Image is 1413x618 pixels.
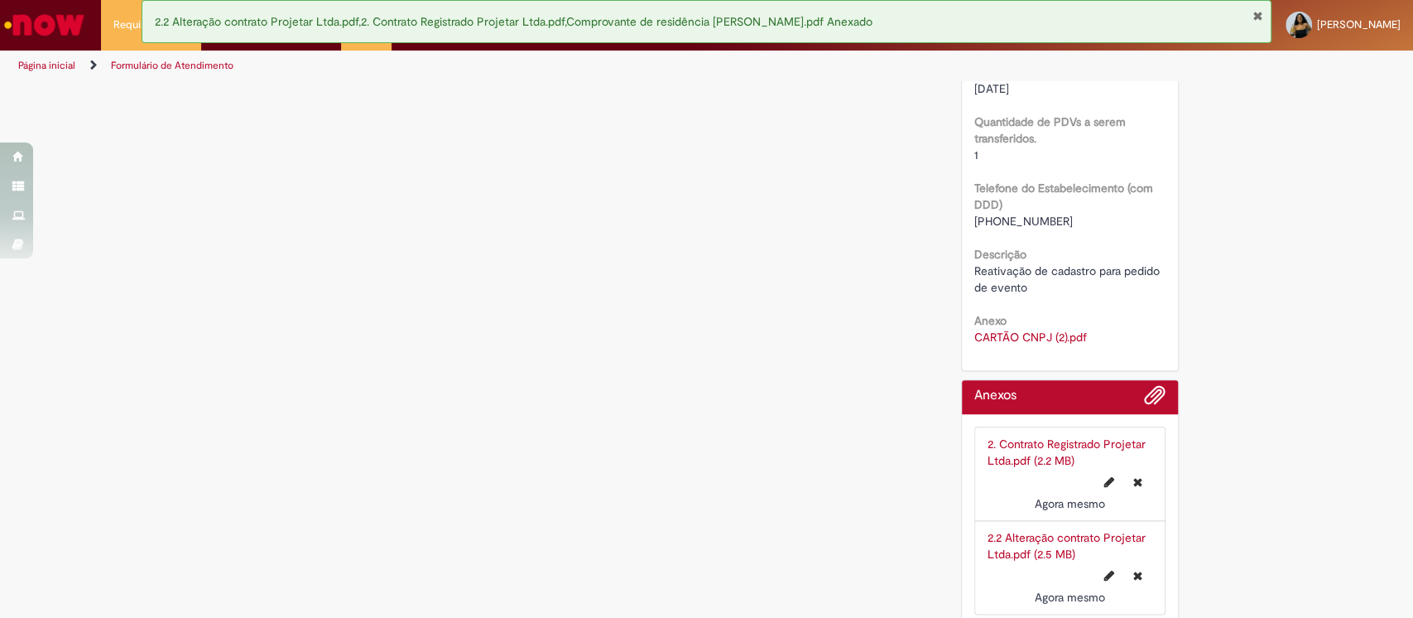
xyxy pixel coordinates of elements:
[974,214,1073,229] span: [PHONE_NUMBER]
[974,81,1009,96] span: [DATE]
[974,114,1126,146] b: Quantidade de PDVs a serem transferidos.
[1123,469,1152,495] button: Excluir 2. Contrato Registrado Projetar Ltda.pdf
[974,247,1026,262] b: Descrição
[1035,496,1105,511] span: Agora mesmo
[988,530,1146,562] a: 2.2 Alteração contrato Projetar Ltda.pdf (2.5 MB)
[974,263,1163,295] span: Reativação de cadastro para pedido de evento
[1123,562,1152,589] button: Excluir 2.2 Alteração contrato Projetar Ltda.pdf
[1252,9,1262,22] button: Fechar Notificação
[2,8,87,41] img: ServiceNow
[155,14,872,29] span: 2.2 Alteração contrato Projetar Ltda.pdf,2. Contrato Registrado Projetar Ltda.pdf,Comprovante de ...
[974,389,1016,403] h2: Anexos
[988,437,1146,468] a: 2. Contrato Registrado Projetar Ltda.pdf (2.2 MB)
[974,181,1153,212] b: Telefone do Estabelecimento (com DDD)
[1035,590,1105,605] span: Agora mesmo
[12,51,930,81] ul: Trilhas de página
[1094,562,1124,589] button: Editar nome de arquivo 2.2 Alteração contrato Projetar Ltda.pdf
[18,59,75,72] a: Página inicial
[1035,496,1105,511] time: 29/09/2025 16:43:04
[1035,590,1105,605] time: 29/09/2025 16:43:04
[113,17,171,33] span: Requisições
[974,313,1007,328] b: Anexo
[1094,469,1124,495] button: Editar nome de arquivo 2. Contrato Registrado Projetar Ltda.pdf
[974,147,978,162] span: 1
[974,330,1087,345] a: Download de CARTÃO CNPJ (2).pdf
[1317,17,1401,31] span: [PERSON_NAME]
[1144,384,1165,414] button: Adicionar anexos
[111,59,233,72] a: Formulário de Atendimento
